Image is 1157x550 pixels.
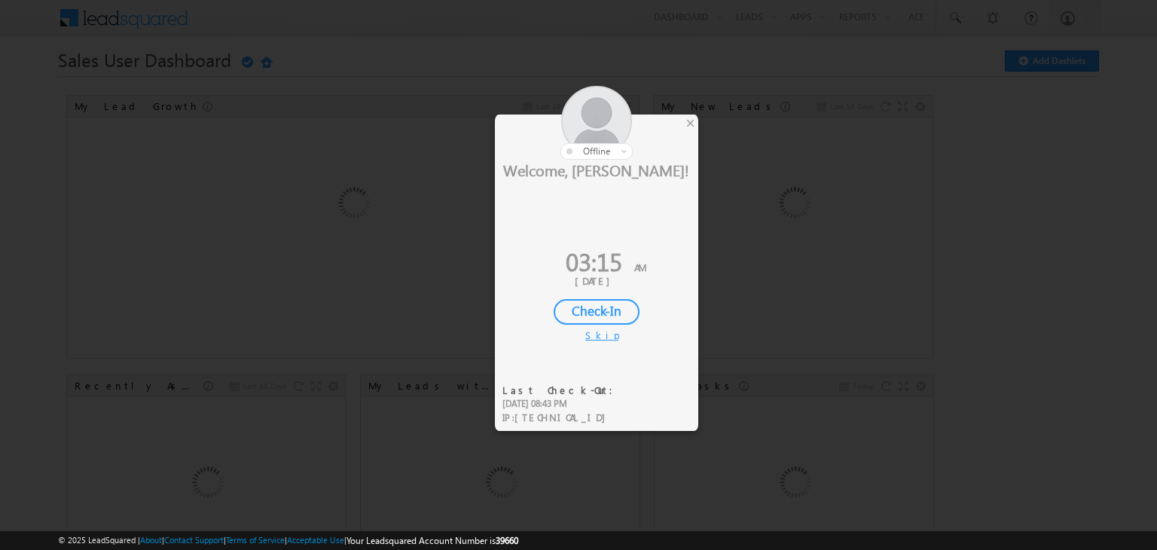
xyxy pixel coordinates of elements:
span: 39660 [496,535,518,546]
a: Terms of Service [226,535,285,545]
span: [TECHNICAL_ID] [514,411,613,423]
div: Last Check-Out: [502,383,622,397]
a: Acceptable Use [287,535,344,545]
div: Welcome, [PERSON_NAME]! [495,160,698,179]
span: © 2025 LeadSquared | | | | | [58,533,518,548]
div: [DATE] 08:43 PM [502,397,622,411]
a: About [140,535,162,545]
span: offline [583,145,610,157]
div: × [682,115,698,131]
span: AM [634,261,646,273]
span: Your Leadsquared Account Number is [346,535,518,546]
div: Check-In [554,299,640,325]
div: [DATE] [506,274,687,288]
div: Skip [585,328,608,342]
span: 03:15 [566,244,622,278]
a: Contact Support [164,535,224,545]
div: IP : [502,411,622,425]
